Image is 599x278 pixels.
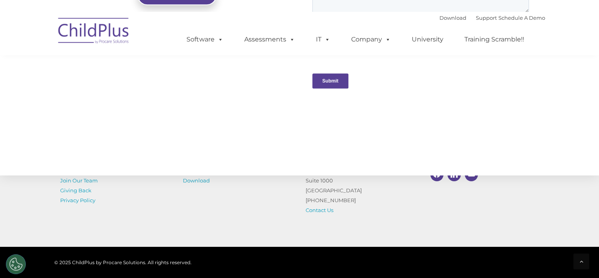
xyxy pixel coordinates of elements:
[54,259,192,265] span: © 2025 ChildPlus by Procare Solutions. All rights reserved.
[60,177,98,184] a: Join Our Team
[6,254,26,274] button: Cookies Settings
[110,52,134,58] span: Last name
[498,15,545,21] a: Schedule A Demo
[404,32,451,47] a: University
[308,32,338,47] a: IT
[236,32,303,47] a: Assessments
[439,15,466,21] a: Download
[110,85,144,90] span: Phone number
[183,177,210,184] a: Download
[60,187,91,193] a: Giving Back
[343,32,399,47] a: Company
[306,166,416,215] p: [STREET_ADDRESS] Suite 1000 [GEOGRAPHIC_DATA] [PHONE_NUMBER]
[476,15,497,21] a: Support
[470,193,599,278] iframe: Chat Widget
[306,207,333,213] a: Contact Us
[439,15,545,21] font: |
[54,12,133,52] img: ChildPlus by Procare Solutions
[60,197,95,203] a: Privacy Policy
[456,32,532,47] a: Training Scramble!!
[179,32,231,47] a: Software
